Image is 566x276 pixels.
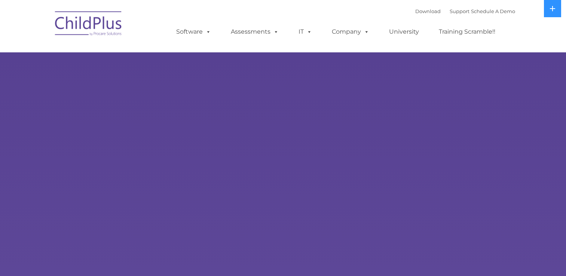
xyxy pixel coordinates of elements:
[431,24,503,39] a: Training Scramble!!
[169,24,218,39] a: Software
[324,24,377,39] a: Company
[471,8,515,14] a: Schedule A Demo
[415,8,515,14] font: |
[450,8,469,14] a: Support
[382,24,426,39] a: University
[223,24,286,39] a: Assessments
[291,24,319,39] a: IT
[415,8,441,14] a: Download
[51,6,126,43] img: ChildPlus by Procare Solutions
